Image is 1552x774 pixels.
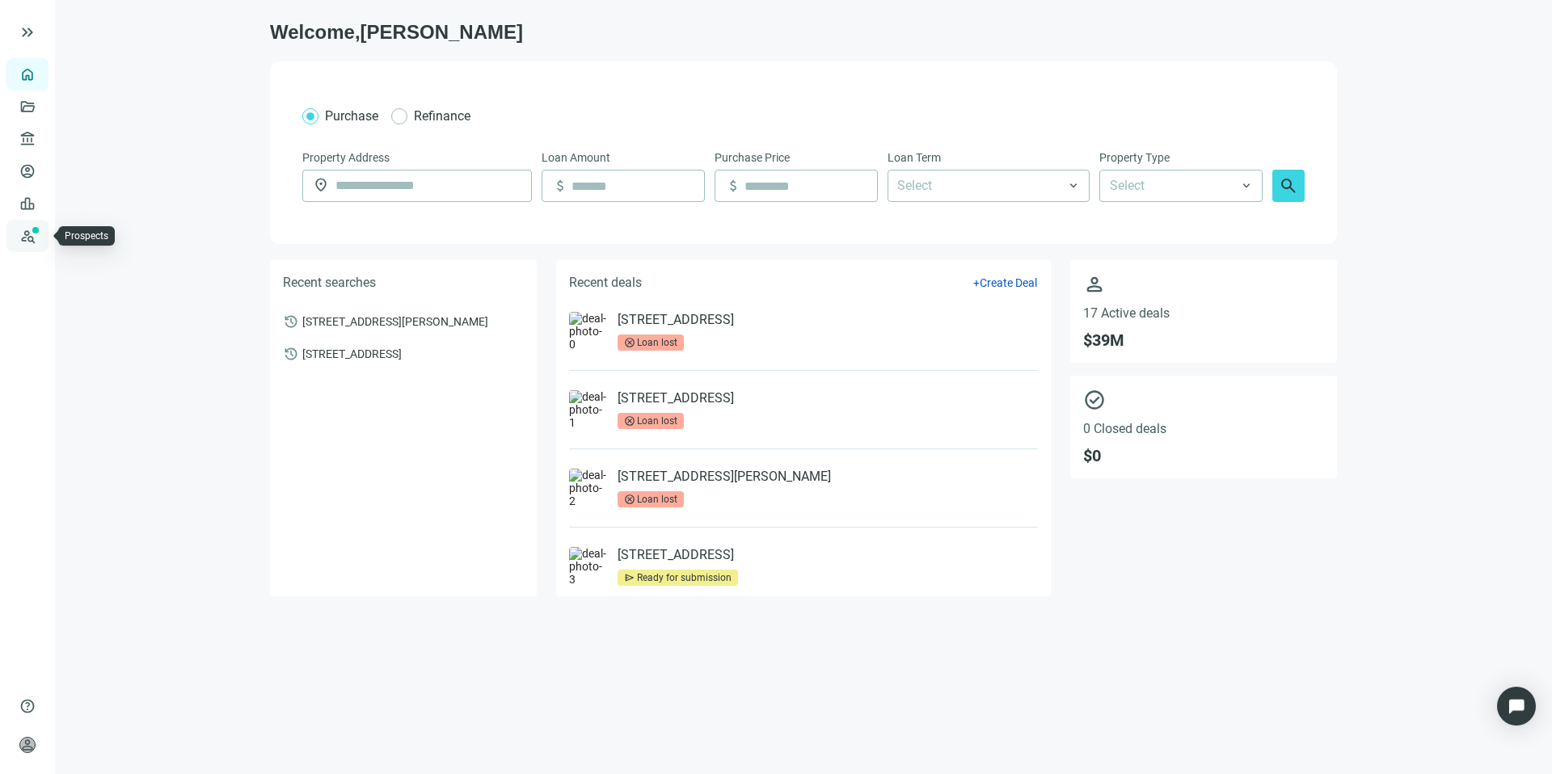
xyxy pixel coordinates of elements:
[569,390,608,429] img: deal-photo-1
[313,177,329,193] span: location_on
[1099,149,1170,166] span: Property Type
[302,313,488,328] span: [STREET_ADDRESS][PERSON_NAME]
[1083,446,1324,465] span: $ 0
[973,276,980,289] span: +
[1083,389,1324,411] span: check_circle
[888,149,941,166] span: Loan Term
[618,312,734,328] a: [STREET_ADDRESS]
[552,178,568,194] span: attach_money
[542,149,610,166] span: Loan Amount
[19,737,36,753] span: person
[715,149,790,166] span: Purchase Price
[414,108,470,124] span: Refinance
[980,276,1037,289] span: Create Deal
[624,415,635,427] span: cancel
[725,178,741,194] span: attach_money
[283,273,376,292] h5: Recent searches
[972,276,1038,290] button: +Create Deal
[569,547,608,586] img: deal-photo-3
[1083,421,1324,436] span: 0 Closed deals
[637,491,677,507] div: Loan lost
[618,390,734,406] a: [STREET_ADDRESS]
[569,273,642,292] h5: Recent deals
[325,108,378,124] span: Purchase
[1497,687,1536,726] div: Open Intercom Messenger
[18,23,37,42] button: keyboard_double_arrow_right
[1272,170,1305,202] button: search
[569,469,608,507] img: deal-photo-2
[618,469,831,485] a: [STREET_ADDRESS][PERSON_NAME]
[302,346,402,360] span: [STREET_ADDRESS]
[19,131,31,147] span: account_balance
[270,19,1337,45] h1: Welcome, [PERSON_NAME]
[19,698,36,714] span: help
[283,313,299,330] span: history
[637,334,677,351] div: Loan lost
[618,547,738,563] a: [STREET_ADDRESS]
[1279,176,1298,196] span: search
[624,337,635,348] span: cancel
[283,346,299,362] span: history
[302,149,390,166] span: Property Address
[1083,305,1324,321] span: 17 Active deals
[624,494,635,505] span: cancel
[637,413,677,429] div: Loan lost
[637,570,732,586] div: Ready for submission
[1083,273,1324,296] span: person
[569,312,608,351] img: deal-photo-0
[624,572,635,583] span: send
[1083,330,1324,350] span: $ 39M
